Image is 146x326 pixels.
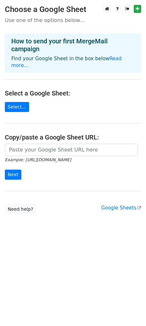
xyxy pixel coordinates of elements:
small: Example: [URL][DOMAIN_NAME] [5,157,71,162]
input: Next [5,170,21,180]
a: Select... [5,102,29,112]
p: Use one of the options below... [5,17,141,24]
a: Read more... [11,56,122,68]
h3: Choose a Google Sheet [5,5,141,14]
h4: Copy/paste a Google Sheet URL: [5,133,141,141]
a: Need help? [5,204,36,214]
a: Google Sheets [101,205,141,211]
input: Paste your Google Sheet URL here [5,144,138,156]
h4: How to send your first MergeMail campaign [11,37,135,53]
h4: Select a Google Sheet: [5,89,141,97]
iframe: Chat Widget [114,295,146,326]
p: Find your Google Sheet in the box below [11,55,135,69]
